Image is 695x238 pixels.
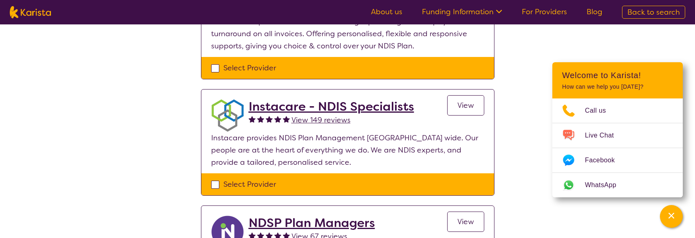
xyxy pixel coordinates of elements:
[552,98,683,197] ul: Choose channel
[10,6,51,18] img: Karista logo
[283,116,290,122] img: fullstar
[585,154,624,166] span: Facebook
[274,116,281,122] img: fullstar
[585,105,616,117] span: Call us
[447,212,484,232] a: View
[585,129,624,142] span: Live Chat
[552,173,683,197] a: Web link opens in a new tab.
[291,115,351,125] span: View 149 reviews
[457,217,474,227] span: View
[562,83,673,90] p: How can we help you [DATE]?
[562,70,673,80] h2: Welcome to Karista!
[211,15,484,52] p: We are an experienced NDIS Plan Manager providing 24 hour payment turnaround on all invoices. Off...
[627,7,680,17] span: Back to search
[371,7,402,17] a: About us
[291,114,351,126] a: View 149 reviews
[211,99,244,132] img: obkhna0zu27zdd4ubuus.png
[249,216,375,230] a: NDSP Plan Managers
[457,100,474,110] span: View
[211,132,484,168] p: Instacare provides NDIS Plan Management [GEOGRAPHIC_DATA] wide. Our people are at the heart of ev...
[266,116,273,122] img: fullstar
[249,99,414,114] a: Instacare - NDIS Specialists
[522,7,567,17] a: For Providers
[447,95,484,116] a: View
[660,205,683,228] button: Channel Menu
[257,116,264,122] img: fullstar
[585,179,626,191] span: WhatsApp
[249,116,256,122] img: fullstar
[552,62,683,197] div: Channel Menu
[422,7,502,17] a: Funding Information
[622,6,685,19] a: Back to search
[587,7,602,17] a: Blog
